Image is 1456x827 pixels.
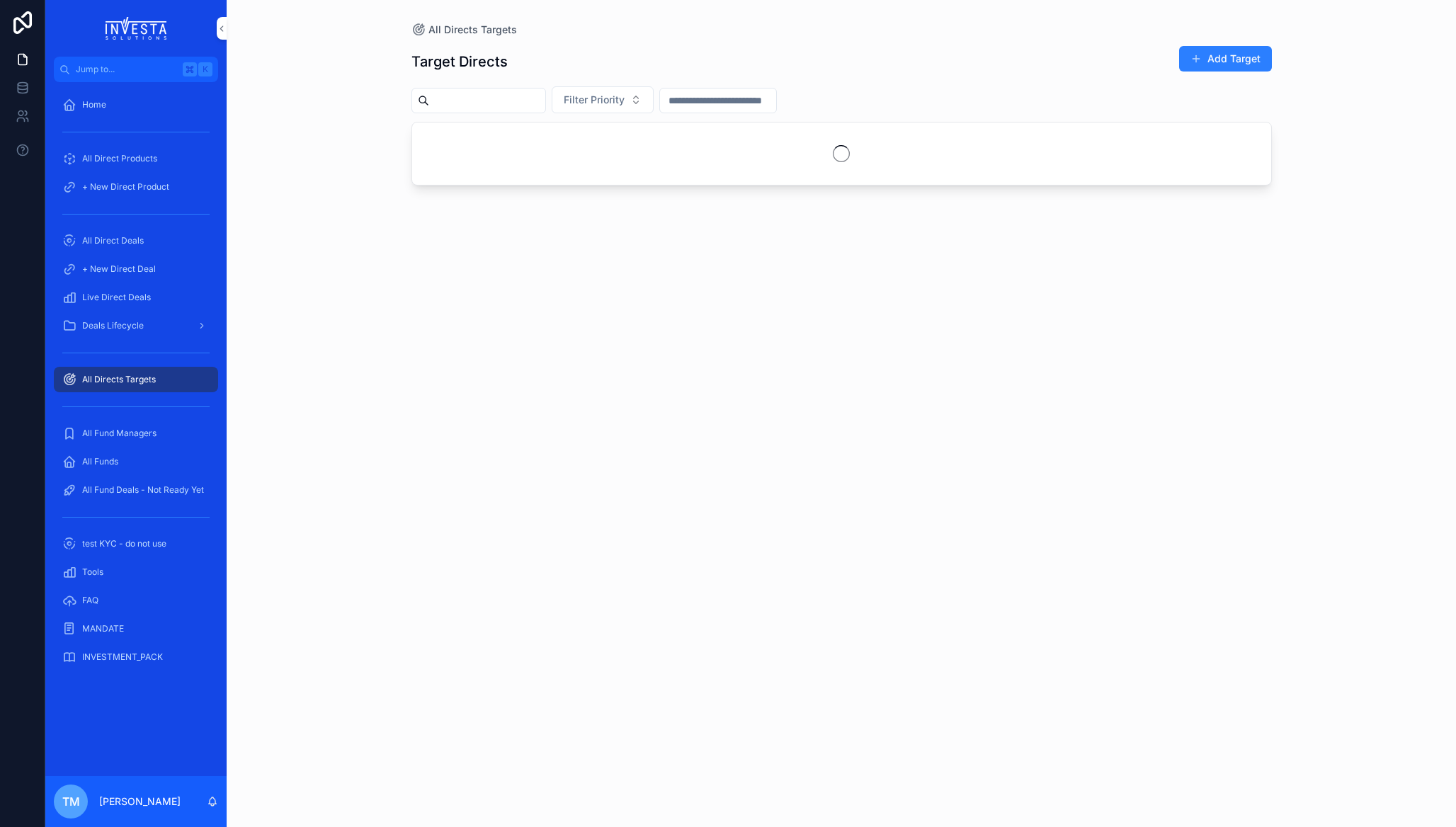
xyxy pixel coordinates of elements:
[82,374,156,385] span: All Directs Targets
[54,367,218,392] a: All Directs Targets
[82,651,163,663] span: INVESTMENT_PACK
[428,23,517,37] span: All Directs Targets
[82,623,124,634] span: MANDATE
[54,256,218,282] a: + New Direct Deal
[54,644,218,670] a: INVESTMENT_PACK
[54,285,218,310] a: Live Direct Deals
[54,421,218,446] a: All Fund Managers
[82,456,118,467] span: All Funds
[54,559,218,585] a: Tools
[552,86,654,113] button: Select Button
[82,538,166,549] span: test KYC - do not use
[54,146,218,171] a: All Direct Products
[54,477,218,503] a: All Fund Deals - Not Ready Yet
[82,99,106,110] span: Home
[54,228,218,253] a: All Direct Deals
[82,595,98,606] span: FAQ
[1179,46,1272,72] button: Add Target
[411,23,517,37] a: All Directs Targets
[54,313,218,338] a: Deals Lifecycle
[106,17,167,40] img: App logo
[54,174,218,200] a: + New Direct Product
[99,794,181,809] p: [PERSON_NAME]
[76,64,177,75] span: Jump to...
[82,181,169,193] span: + New Direct Product
[82,484,204,496] span: All Fund Deals - Not Ready Yet
[82,320,144,331] span: Deals Lifecycle
[564,93,625,107] span: Filter Priority
[54,531,218,557] a: test KYC - do not use
[82,566,103,578] span: Tools
[411,52,508,72] h1: Target Directs
[200,64,211,75] span: K
[54,588,218,613] a: FAQ
[54,449,218,474] a: All Funds
[62,793,80,810] span: TM
[82,235,144,246] span: All Direct Deals
[82,263,156,275] span: + New Direct Deal
[82,428,157,439] span: All Fund Managers
[54,57,218,82] button: Jump to...K
[54,616,218,641] a: MANDATE
[82,292,151,303] span: Live Direct Deals
[82,153,157,164] span: All Direct Products
[45,82,227,688] div: scrollable content
[54,92,218,118] a: Home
